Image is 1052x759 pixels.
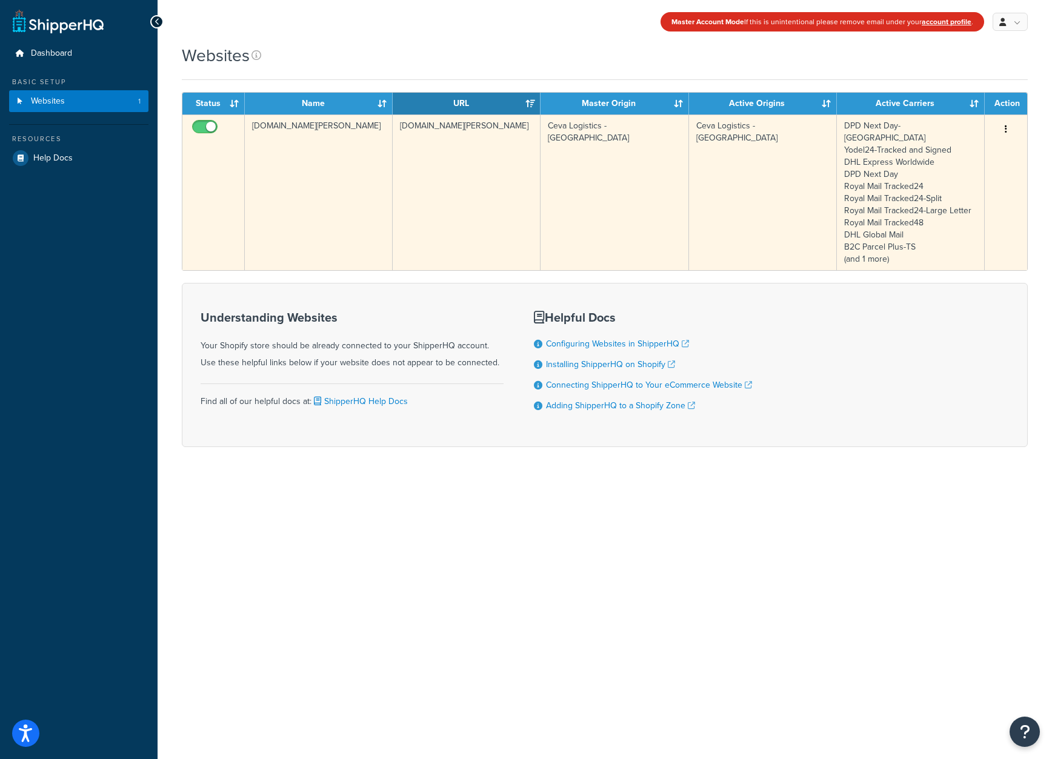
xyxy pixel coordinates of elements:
[182,93,245,114] th: Status: activate to sort column ascending
[33,153,73,164] span: Help Docs
[541,93,688,114] th: Master Origin: activate to sort column ascending
[985,93,1027,114] th: Action
[13,9,104,33] a: ShipperHQ Home
[837,93,985,114] th: Active Carriers: activate to sort column ascending
[671,16,744,27] strong: Master Account Mode
[546,358,675,371] a: Installing ShipperHQ on Shopify
[689,93,837,114] th: Active Origins: activate to sort column ascending
[837,114,985,270] td: DPD Next Day-[GEOGRAPHIC_DATA] Yodel24-Tracked and Signed DHL Express Worldwide DPD Next Day Roya...
[9,90,148,113] li: Websites
[311,395,408,408] a: ShipperHQ Help Docs
[546,337,689,350] a: Configuring Websites in ShipperHQ
[661,12,984,31] div: If this is unintentional please remove email under your .
[245,114,393,270] td: [DOMAIN_NAME][PERSON_NAME]
[9,134,148,144] div: Resources
[9,147,148,169] a: Help Docs
[541,114,688,270] td: Ceva Logistics -[GEOGRAPHIC_DATA]
[922,16,971,27] a: account profile
[138,96,141,107] span: 1
[31,96,65,107] span: Websites
[9,42,148,65] a: Dashboard
[31,48,72,59] span: Dashboard
[1010,717,1040,747] button: Open Resource Center
[534,311,752,324] h3: Helpful Docs
[689,114,837,270] td: Ceva Logistics -[GEOGRAPHIC_DATA]
[182,44,250,67] h1: Websites
[546,379,752,391] a: Connecting ShipperHQ to Your eCommerce Website
[201,311,504,324] h3: Understanding Websites
[393,114,541,270] td: [DOMAIN_NAME][PERSON_NAME]
[245,93,393,114] th: Name: activate to sort column ascending
[201,383,504,410] div: Find all of our helpful docs at:
[201,311,504,371] div: Your Shopify store should be already connected to your ShipperHQ account. Use these helpful links...
[546,399,695,412] a: Adding ShipperHQ to a Shopify Zone
[9,77,148,87] div: Basic Setup
[9,90,148,113] a: Websites 1
[393,93,541,114] th: URL: activate to sort column ascending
